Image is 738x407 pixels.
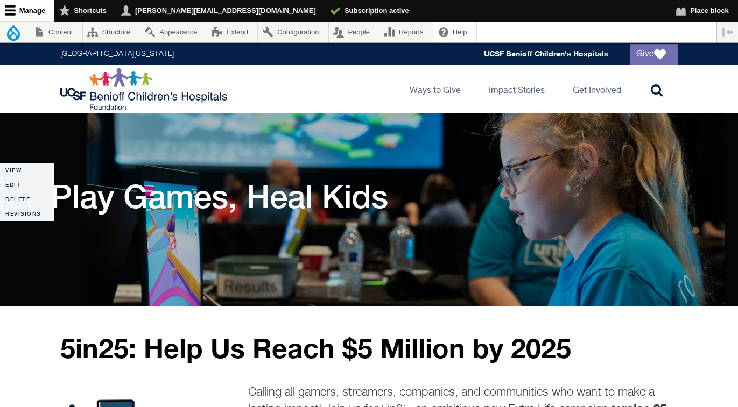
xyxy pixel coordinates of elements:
[564,65,630,113] a: Get Involved
[401,65,469,113] a: Ways to Give
[60,51,174,58] a: [GEOGRAPHIC_DATA][US_STATE]
[60,332,571,364] strong: 5in25: Help Us Reach $5 Million by 2025
[329,22,379,42] a: People
[83,22,140,42] a: Structure
[207,22,258,42] a: Extend
[717,22,738,42] button: Vertical orientation
[484,49,608,59] a: UCSF Benioff Children's Hospitals
[60,68,230,111] img: Logo for UCSF Benioff Children's Hospitals Foundation
[51,177,388,215] h1: Play Games, Heal Kids
[258,22,328,42] a: Configuration
[140,22,207,42] a: Appearance
[433,22,476,42] a: Help
[29,22,82,42] a: Content
[379,22,433,42] a: Reports
[480,65,553,113] a: Impact Stories
[630,44,678,65] a: Give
